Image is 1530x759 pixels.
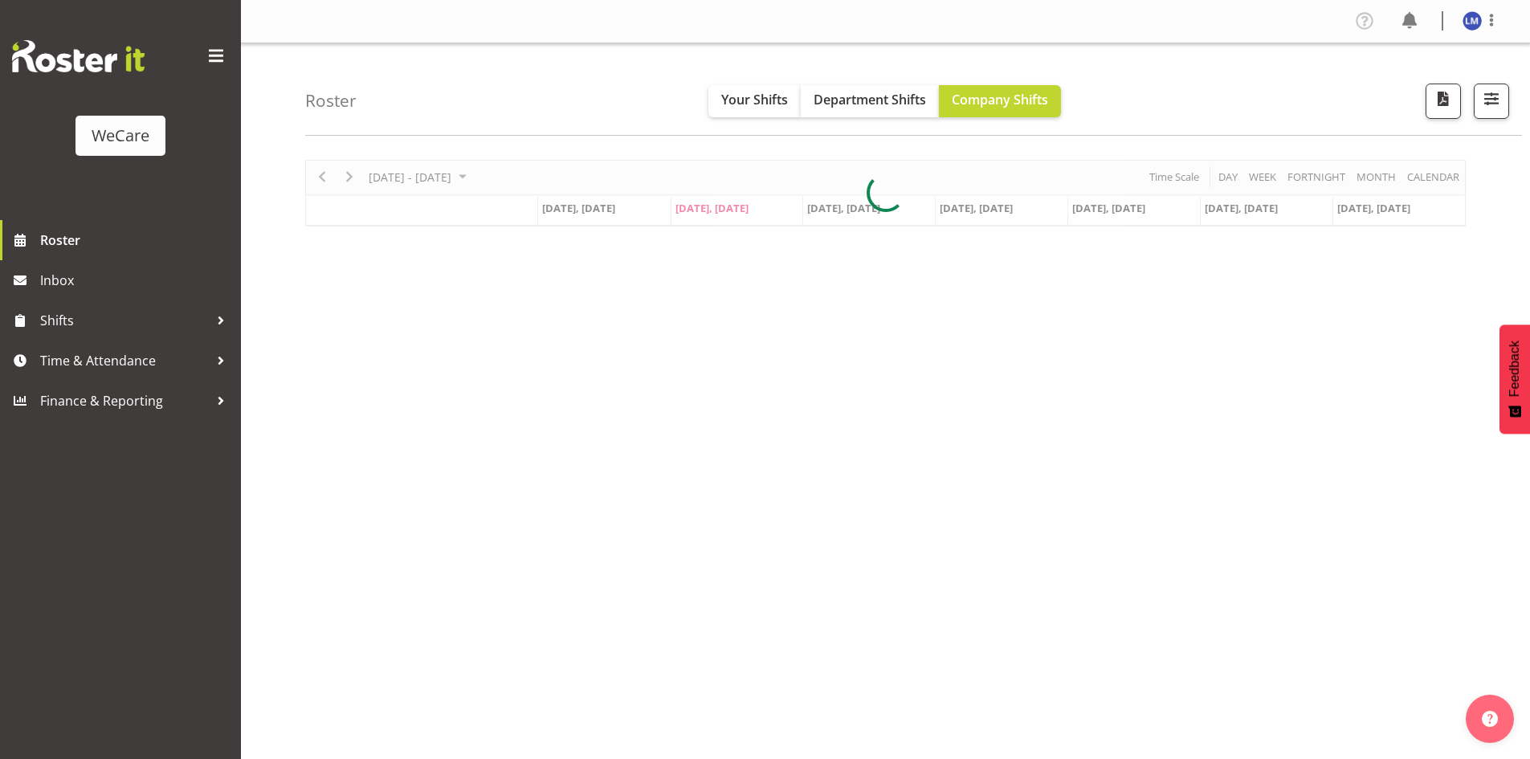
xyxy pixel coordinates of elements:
[1474,84,1509,119] button: Filter Shifts
[12,40,145,72] img: Rosterit website logo
[952,91,1048,108] span: Company Shifts
[92,124,149,148] div: WeCare
[1499,324,1530,434] button: Feedback - Show survey
[1463,11,1482,31] img: lainie-montgomery10478.jpg
[40,268,233,292] span: Inbox
[708,85,801,117] button: Your Shifts
[814,91,926,108] span: Department Shifts
[305,92,357,110] h4: Roster
[1482,711,1498,727] img: help-xxl-2.png
[1508,341,1522,397] span: Feedback
[939,85,1061,117] button: Company Shifts
[40,389,209,413] span: Finance & Reporting
[40,349,209,373] span: Time & Attendance
[40,308,209,333] span: Shifts
[721,91,788,108] span: Your Shifts
[1426,84,1461,119] button: Download a PDF of the roster according to the set date range.
[801,85,939,117] button: Department Shifts
[40,228,233,252] span: Roster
